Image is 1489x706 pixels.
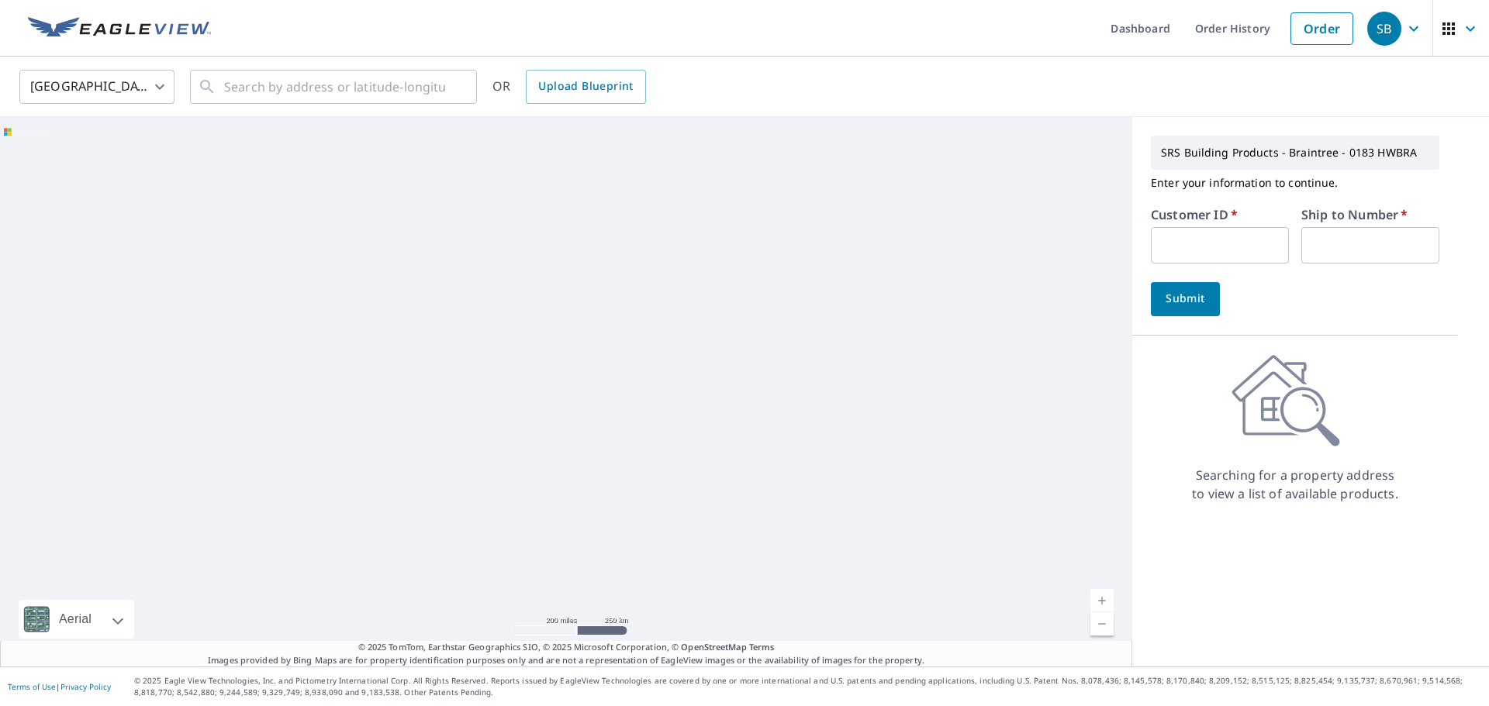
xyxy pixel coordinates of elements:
[681,641,746,653] a: OpenStreetMap
[8,682,111,691] p: |
[54,600,96,639] div: Aerial
[749,641,775,653] a: Terms
[28,17,211,40] img: EV Logo
[224,65,445,108] input: Search by address or latitude-longitude
[134,675,1481,698] p: © 2025 Eagle View Technologies, Inc. and Pictometry International Corp. All Rights Reserved. Repo...
[1090,612,1114,635] a: Current Level 5, Zoom Out
[538,77,633,96] span: Upload Blueprint
[1290,12,1353,45] a: Order
[1301,208,1408,221] label: Ship to Number
[1090,589,1114,612] a: Current Level 5, Zoom In
[1151,208,1238,221] label: Customer ID
[19,600,134,639] div: Aerial
[60,681,111,692] a: Privacy Policy
[8,681,56,692] a: Terms of Use
[492,70,646,104] div: OR
[1151,282,1220,316] button: Submit
[1367,12,1401,46] div: SB
[1191,466,1399,503] p: Searching for a property address to view a list of available products.
[526,70,645,104] a: Upload Blueprint
[1151,170,1439,196] p: Enter your information to continue.
[1155,139,1435,166] p: SRS Building Products - Braintree - 0183 HWBRA
[1163,289,1207,308] span: Submit
[19,65,174,108] div: [GEOGRAPHIC_DATA]
[358,641,775,654] span: © 2025 TomTom, Earthstar Geographics SIO, © 2025 Microsoft Corporation, ©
